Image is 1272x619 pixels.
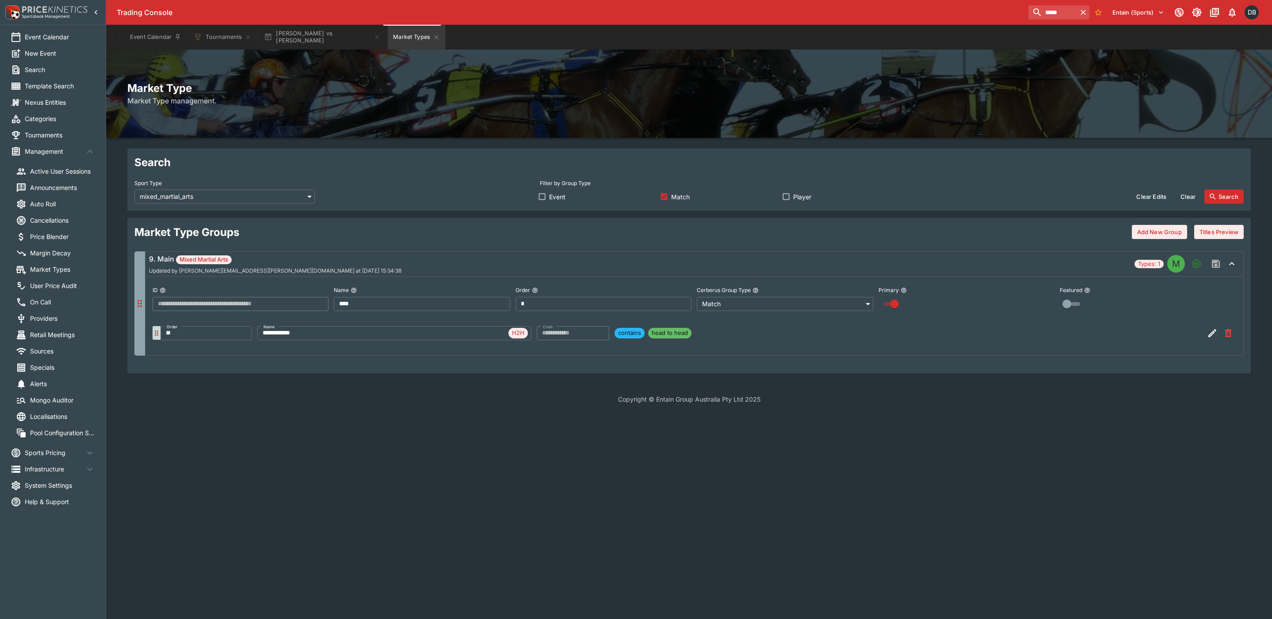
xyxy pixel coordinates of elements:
span: Types: 1 [1134,260,1164,269]
p: Filter by Group Type [540,179,591,187]
h6: 9. Main [149,254,401,264]
button: Select Tenant [1107,5,1169,19]
p: ID [153,286,158,294]
button: Remove Market Code from the group [1220,325,1236,341]
button: Event Calendar [125,25,187,49]
span: Match [671,192,690,201]
input: search [1028,5,1077,19]
img: PriceKinetics Logo [3,4,20,21]
span: Localisations [30,412,95,421]
button: Add a new Market type to the group [1188,256,1204,272]
span: Save changes to the Market Type group [1208,256,1224,272]
span: Providers [30,314,95,323]
button: Connected to PK [1171,4,1187,20]
button: ID [160,287,166,293]
span: Infrastructure [25,464,84,474]
span: Updated by [PERSON_NAME][EMAIL_ADDRESS][PERSON_NAME][DOMAIN_NAME] at [DATE] 15:34:38 [149,268,401,274]
img: PriceKinetics [22,6,88,13]
h2: Market Type [127,81,1251,95]
div: MATCH [1167,255,1185,273]
span: Mongo Auditor [30,395,95,405]
p: Copyright © Entain Group Australia Pty Ltd 2025 [106,395,1272,404]
p: Sport Type [134,179,162,187]
span: Event Calendar [25,32,95,42]
h6: Market Type management. [127,95,1251,106]
div: Daniel Beswick [1245,5,1259,19]
span: Pool Configuration Sets [30,428,95,437]
span: Specials [30,363,95,372]
span: Template Search [25,81,95,91]
span: On Call [30,297,95,307]
button: Search [1204,190,1244,204]
span: Help & Support [25,497,95,506]
span: Sources [30,346,95,356]
button: Titles Preview [1194,225,1244,239]
span: Nexus Entities [25,98,95,107]
button: Clear [1175,190,1201,204]
div: Trading Console [117,8,1025,17]
div: mixed_martial_arts [134,190,315,204]
button: Toggle light/dark mode [1189,4,1205,20]
span: Sports Pricing [25,448,84,457]
p: Featured [1060,286,1082,294]
img: Sportsbook Management [22,15,70,19]
span: Event [549,192,565,201]
button: No Bookmarks [1091,5,1105,19]
span: H2H [508,329,528,338]
span: Alerts [30,379,95,388]
span: Active User Sessions [30,167,95,176]
p: Primary [879,286,899,294]
span: Margin Decay [30,248,95,258]
span: Market Types [30,265,95,274]
button: Add New Group [1132,225,1187,239]
button: Daniel Beswick [1242,3,1261,22]
button: Documentation [1207,4,1222,20]
button: Tournaments [188,25,257,49]
label: Order [167,322,178,332]
span: Management [25,147,84,156]
span: contains [615,329,645,338]
span: Mixed Martial Arts [176,255,232,264]
div: Match [697,297,873,311]
span: Retail Meetings [30,330,95,339]
button: Primary [901,287,907,293]
button: Market Types [388,25,445,49]
h2: Market Type Groups [134,225,239,239]
p: Order [516,286,530,294]
span: Auto Roll [30,199,95,209]
p: Name [334,286,349,294]
span: New Event [25,49,95,58]
button: Name [351,287,357,293]
span: Announcements [30,183,95,192]
button: Cerberus Group Type [753,287,759,293]
button: Order [532,287,538,293]
button: Notifications [1224,4,1240,20]
label: Code [543,322,553,332]
h2: Search [134,156,1244,169]
span: Cancellations [30,216,95,225]
span: head to head [648,329,691,338]
span: Price Blender [30,232,95,241]
span: User Price Audit [30,281,95,290]
button: [PERSON_NAME] vs [PERSON_NAME] [259,25,386,49]
button: Featured [1084,287,1090,293]
span: System Settings [25,481,95,490]
span: Player [793,192,811,201]
span: Tournaments [25,130,95,140]
button: Clear Edits [1131,190,1172,204]
span: Search [25,65,95,74]
label: Name [264,322,275,332]
p: Cerberus Group Type [697,286,751,294]
span: Categories [25,114,95,123]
